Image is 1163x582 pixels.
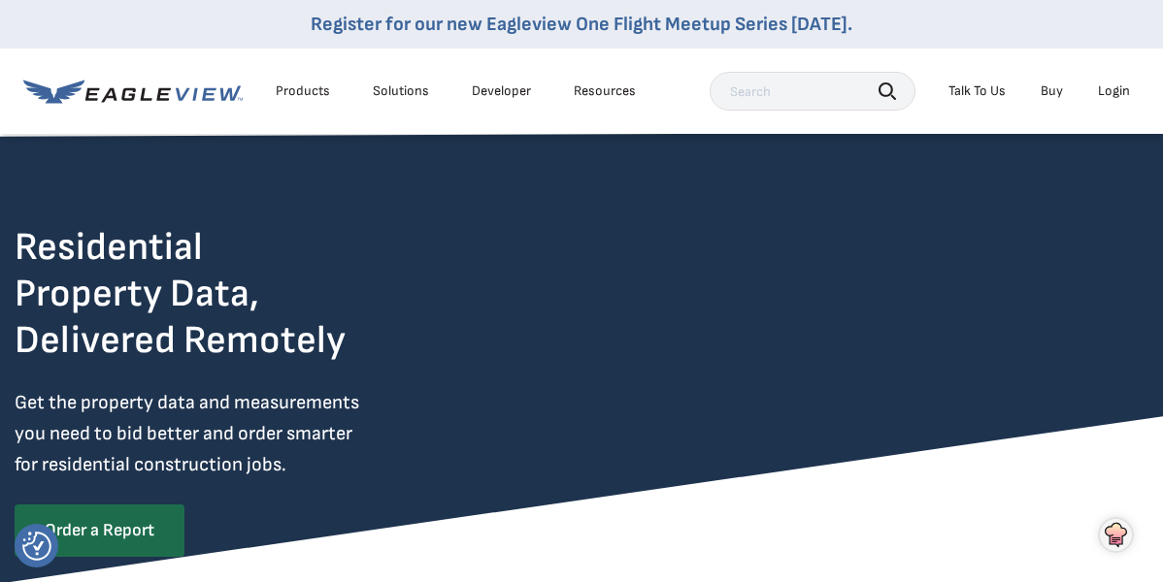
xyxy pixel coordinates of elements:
[15,387,439,480] p: Get the property data and measurements you need to bid better and order smarter for residential c...
[15,504,184,557] a: Order a Report
[15,224,346,364] h2: Residential Property Data, Delivered Remotely
[22,532,51,561] button: Consent Preferences
[1098,82,1130,100] div: Login
[276,82,330,100] div: Products
[22,532,51,561] img: Revisit consent button
[1041,82,1063,100] a: Buy
[472,82,531,100] a: Developer
[948,82,1006,100] div: Talk To Us
[710,72,915,111] input: Search
[574,82,636,100] div: Resources
[311,13,852,36] a: Register for our new Eagleview One Flight Meetup Series [DATE].
[373,82,429,100] div: Solutions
